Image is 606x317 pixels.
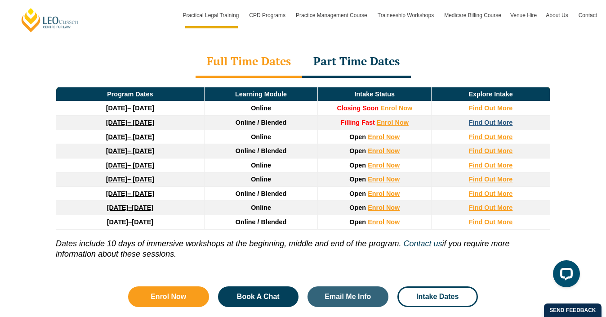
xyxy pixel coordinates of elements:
a: Find Out More [469,162,513,169]
a: Find Out More [469,218,513,226]
span: Open [349,176,366,183]
a: [DATE]– [DATE] [106,104,154,112]
strong: [DATE] [106,147,128,154]
strong: [DATE] [106,190,128,197]
a: Venue Hire [506,2,541,28]
span: Online [251,133,271,140]
strong: [DATE] [106,104,128,112]
a: Find Out More [469,204,513,211]
td: Explore Intake [432,87,550,101]
span: Online [251,104,271,112]
span: Online / Blended [236,119,287,126]
a: Find Out More [469,190,513,197]
td: Learning Module [204,87,318,101]
span: Online [251,176,271,183]
strong: [DATE] [106,162,128,169]
a: Enrol Now [368,162,400,169]
strong: Filling Fast [341,119,375,126]
a: Contact [574,2,602,28]
a: Enrol Now [368,147,400,154]
span: Online / Blended [236,190,287,197]
a: Find Out More [469,104,513,112]
a: [DATE]– [DATE] [106,119,154,126]
div: Part Time Dates [302,46,411,78]
span: [DATE] [132,218,153,226]
a: Enrol Now [368,190,400,197]
a: Find Out More [469,147,513,154]
a: Practice Management Course [291,2,373,28]
a: [DATE]–[DATE] [107,204,153,211]
iframe: LiveChat chat widget [546,257,584,294]
span: Open [349,147,366,154]
a: Practical Legal Training [178,2,245,28]
a: Find Out More [469,133,513,140]
a: Enrol Now [128,286,209,307]
td: Intake Status [318,87,432,101]
a: CPD Programs [245,2,291,28]
a: [DATE]–[DATE] [107,218,153,226]
span: [DATE] [132,204,153,211]
i: Dates include 10 days of immersive workshops at the beginning, middle and end of the program. [56,239,401,248]
a: Enrol Now [368,204,400,211]
a: Intake Dates [397,286,478,307]
a: Contact us [403,239,442,248]
a: About Us [541,2,574,28]
a: [PERSON_NAME] Centre for Law [20,7,80,33]
a: Enrol Now [368,176,400,183]
a: [DATE]– [DATE] [106,176,154,183]
a: [DATE]– [DATE] [106,147,154,154]
a: Find Out More [469,119,513,126]
div: Full Time Dates [196,46,302,78]
span: Open [349,190,366,197]
span: Intake Dates [416,293,459,300]
a: [DATE]– [DATE] [106,190,154,197]
td: Program Dates [56,87,205,101]
span: Closing Soon [337,104,379,112]
strong: [DATE] [107,218,129,226]
a: Email Me Info [307,286,388,307]
strong: [DATE] [106,133,128,140]
a: Enrol Now [368,218,400,226]
a: Enrol Now [368,133,400,140]
span: Online [251,204,271,211]
strong: [DATE] [106,119,128,126]
span: Book A Chat [237,293,280,300]
strong: [DATE] [106,176,128,183]
a: Book A Chat [218,286,299,307]
a: Traineeship Workshops [373,2,440,28]
a: Medicare Billing Course [440,2,506,28]
a: Find Out More [469,176,513,183]
span: Open [349,218,366,226]
a: [DATE]– [DATE] [106,133,154,140]
span: Open [349,133,366,140]
span: Enrol Now [151,293,186,300]
span: Email Me Info [325,293,371,300]
span: Online / Blended [236,147,287,154]
a: Enrol Now [380,104,412,112]
span: Open [349,162,366,169]
a: [DATE]– [DATE] [106,162,154,169]
strong: [DATE] [107,204,129,211]
a: Enrol Now [377,119,409,126]
span: Online / Blended [236,218,287,226]
p: if you require more information about these sessions. [56,230,550,260]
span: Online [251,162,271,169]
span: Open [349,204,366,211]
